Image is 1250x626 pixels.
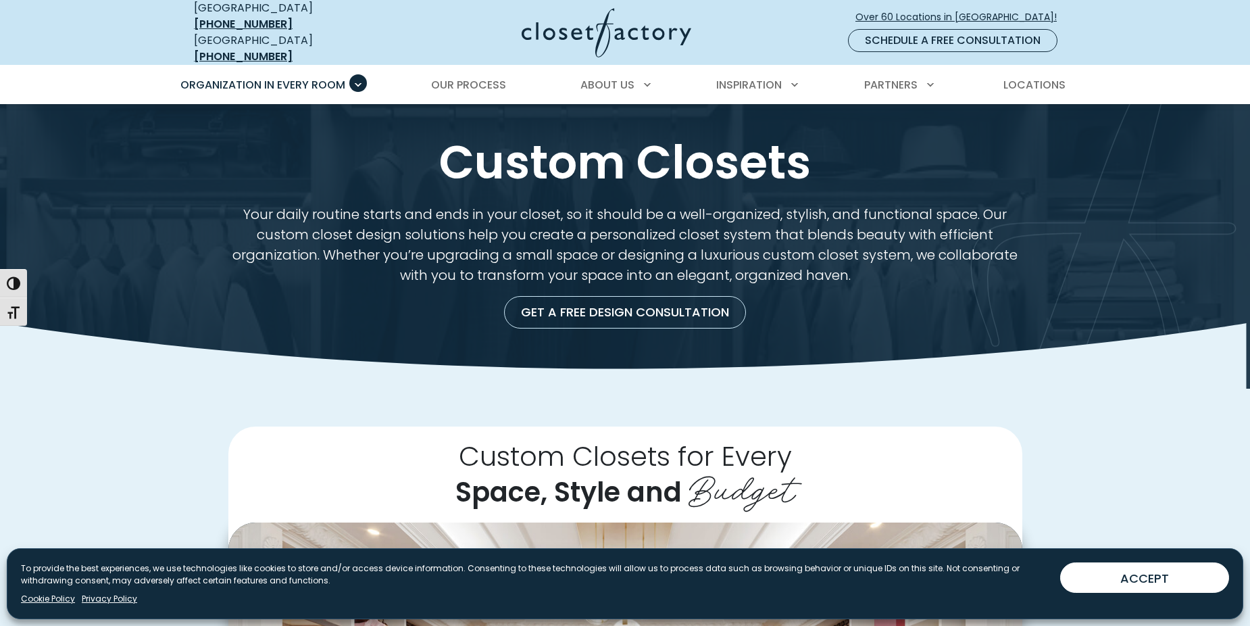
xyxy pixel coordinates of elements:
nav: Primary Menu [171,66,1079,104]
a: Privacy Policy [82,593,137,605]
span: Partners [864,77,918,93]
span: Inspiration [716,77,782,93]
p: To provide the best experiences, we use technologies like cookies to store and/or access device i... [21,562,1049,587]
h1: Custom Closets [191,137,1059,188]
span: Budget [689,459,795,513]
a: Over 60 Locations in [GEOGRAPHIC_DATA]! [855,5,1068,29]
span: Locations [1003,77,1066,93]
button: ACCEPT [1060,562,1229,593]
span: Organization in Every Room [180,77,345,93]
p: Your daily routine starts and ends in your closet, so it should be a well-organized, stylish, and... [228,204,1022,285]
span: About Us [580,77,634,93]
span: Space, Style and [455,473,682,511]
div: [GEOGRAPHIC_DATA] [194,32,390,65]
a: [PHONE_NUMBER] [194,49,293,64]
a: Schedule a Free Consultation [848,29,1057,52]
a: Cookie Policy [21,593,75,605]
img: Closet Factory Logo [522,8,691,57]
a: Get a Free Design Consultation [504,296,746,329]
span: Custom Closets for Every [459,437,792,475]
a: [PHONE_NUMBER] [194,16,293,32]
span: Over 60 Locations in [GEOGRAPHIC_DATA]! [855,10,1068,24]
span: Our Process [431,77,506,93]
